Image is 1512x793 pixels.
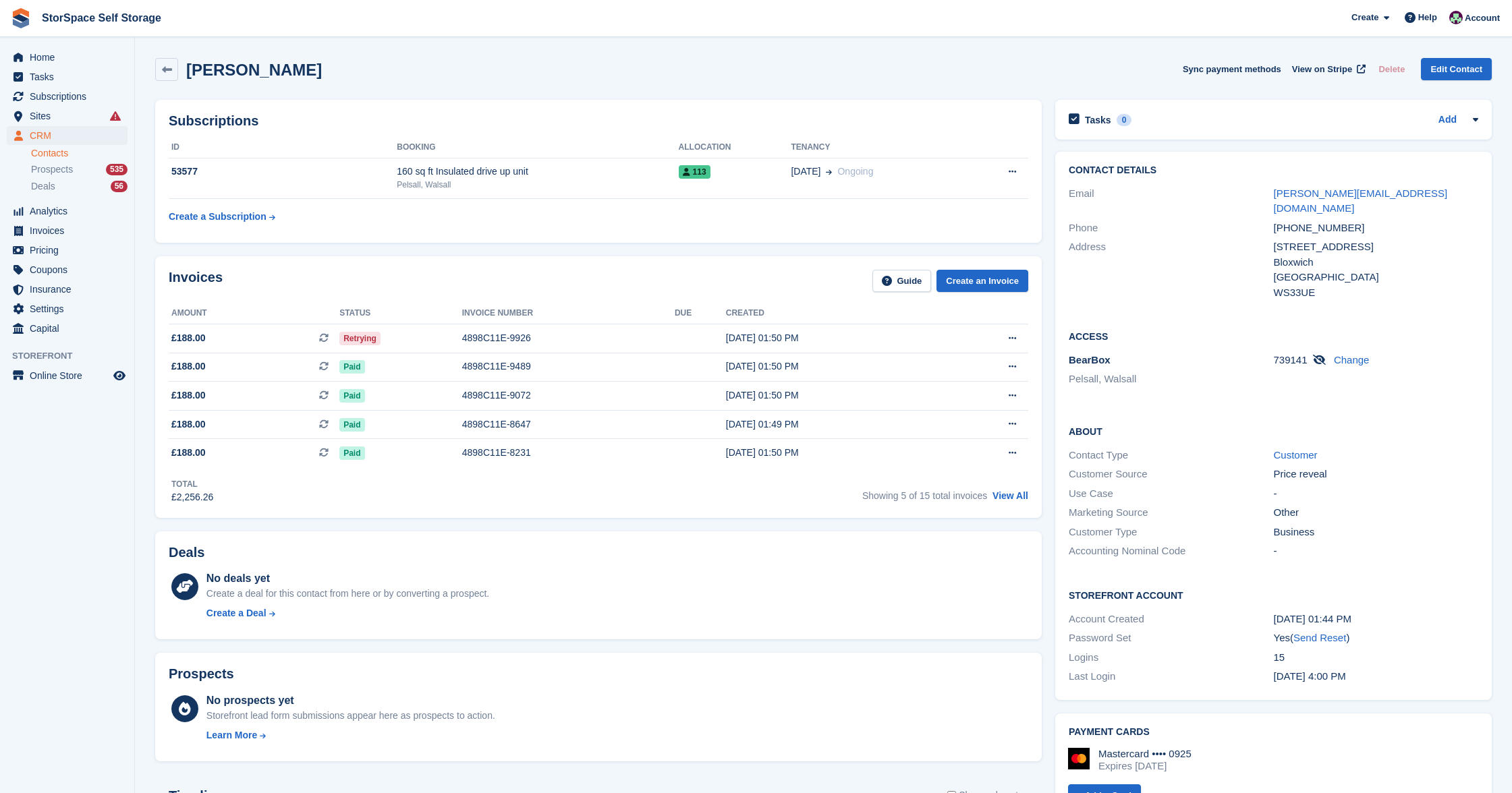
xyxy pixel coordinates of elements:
[31,163,73,176] span: Prospects
[30,126,111,145] span: CRM
[206,570,489,587] div: No deals yet
[1085,114,1111,126] h2: Tasks
[1069,544,1274,559] div: Accounting Nominal Code
[7,299,128,318] a: menu
[31,147,128,160] a: Contacts
[1274,650,1479,666] div: 15
[7,280,128,299] a: menu
[339,303,462,324] th: Status
[726,359,944,374] div: [DATE] 01:50 PM
[1069,727,1478,738] h2: Payment cards
[675,303,726,324] th: Due
[397,137,678,158] th: Booking
[30,87,111,106] span: Subscriptions
[1287,58,1368,80] a: View on Stripe
[206,728,257,742] div: Learn More
[1098,760,1192,772] div: Expires [DATE]
[339,418,364,432] span: Paid
[1069,505,1274,521] div: Marketing Source
[186,61,322,79] h2: [PERSON_NAME]
[339,446,364,460] span: Paid
[1069,239,1274,300] div: Address
[30,221,111,240] span: Invoices
[30,67,111,86] span: Tasks
[1069,186,1274,216] div: Email
[7,221,128,240] a: menu
[111,368,128,384] a: Preview store
[206,606,267,620] div: Create a Deal
[1069,612,1274,627] div: Account Created
[726,303,944,324] th: Created
[397,165,678,179] div: 160 sq ft Insulated drive up unit
[1274,525,1479,540] div: Business
[1274,505,1479,521] div: Other
[111,181,128,192] div: 56
[462,446,675,460] div: 4898C11E-8231
[726,388,944,403] div: [DATE] 01:50 PM
[872,270,932,292] a: Guide
[206,587,489,601] div: Create a deal for this contact from here or by converting a prospect.
[1069,354,1111,365] span: BearBox
[1069,669,1274,684] div: Last Login
[1274,544,1479,559] div: -
[1069,650,1274,666] div: Logins
[7,241,128,260] a: menu
[1274,486,1479,502] div: -
[791,165,820,179] span: [DATE]
[206,693,495,709] div: No prospects yet
[1183,58,1281,80] button: Sync payment methods
[1274,670,1346,682] time: 2025-06-15 15:00:53 UTC
[1069,630,1274,646] div: Password Set
[1274,270,1479,285] div: [GEOGRAPHIC_DATA]
[7,87,128,106] a: menu
[462,417,675,432] div: 4898C11E-8647
[171,417,206,432] span: £188.00
[1274,187,1448,214] a: [PERSON_NAME][EMAIL_ADDRESS][DOMAIN_NAME]
[1351,11,1378,24] span: Create
[30,48,111,67] span: Home
[1117,114,1132,126] div: 0
[171,446,206,460] span: £188.00
[1098,748,1192,760] div: Mastercard •••• 0925
[1069,525,1274,540] div: Customer Type
[462,303,675,324] th: Invoice number
[30,202,111,221] span: Analytics
[791,137,968,158] th: Tenancy
[30,260,111,279] span: Coupons
[110,111,121,121] i: Smart entry sync failures have occurred
[1274,239,1479,255] div: [STREET_ADDRESS]
[171,388,206,403] span: £188.00
[169,165,397,179] div: 53577
[169,210,267,224] div: Create a Subscription
[726,417,944,432] div: [DATE] 01:49 PM
[30,366,111,385] span: Online Store
[12,349,134,363] span: Storefront
[1293,632,1346,643] a: Send Reset
[1418,11,1437,24] span: Help
[169,666,234,682] h2: Prospects
[1292,63,1352,76] span: View on Stripe
[7,126,128,145] a: menu
[169,545,204,560] h2: Deals
[7,319,128,338] a: menu
[1069,424,1478,438] h2: About
[1290,632,1349,643] span: ( )
[169,113,1028,129] h2: Subscriptions
[1465,11,1500,25] span: Account
[30,319,111,338] span: Capital
[1274,449,1318,461] a: Customer
[1069,165,1478,176] h2: Contact Details
[1274,354,1308,365] span: 739141
[30,241,111,260] span: Pricing
[36,7,167,29] a: StorSpace Self Storage
[992,490,1028,501] a: View All
[339,389,364,403] span: Paid
[726,446,944,460] div: [DATE] 01:50 PM
[1274,285,1479,301] div: WS33UE
[171,359,206,374] span: £188.00
[30,107,111,125] span: Sites
[1274,221,1479,236] div: [PHONE_NUMBER]
[169,137,397,158] th: ID
[397,179,678,191] div: Pelsall, Walsall
[7,67,128,86] a: menu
